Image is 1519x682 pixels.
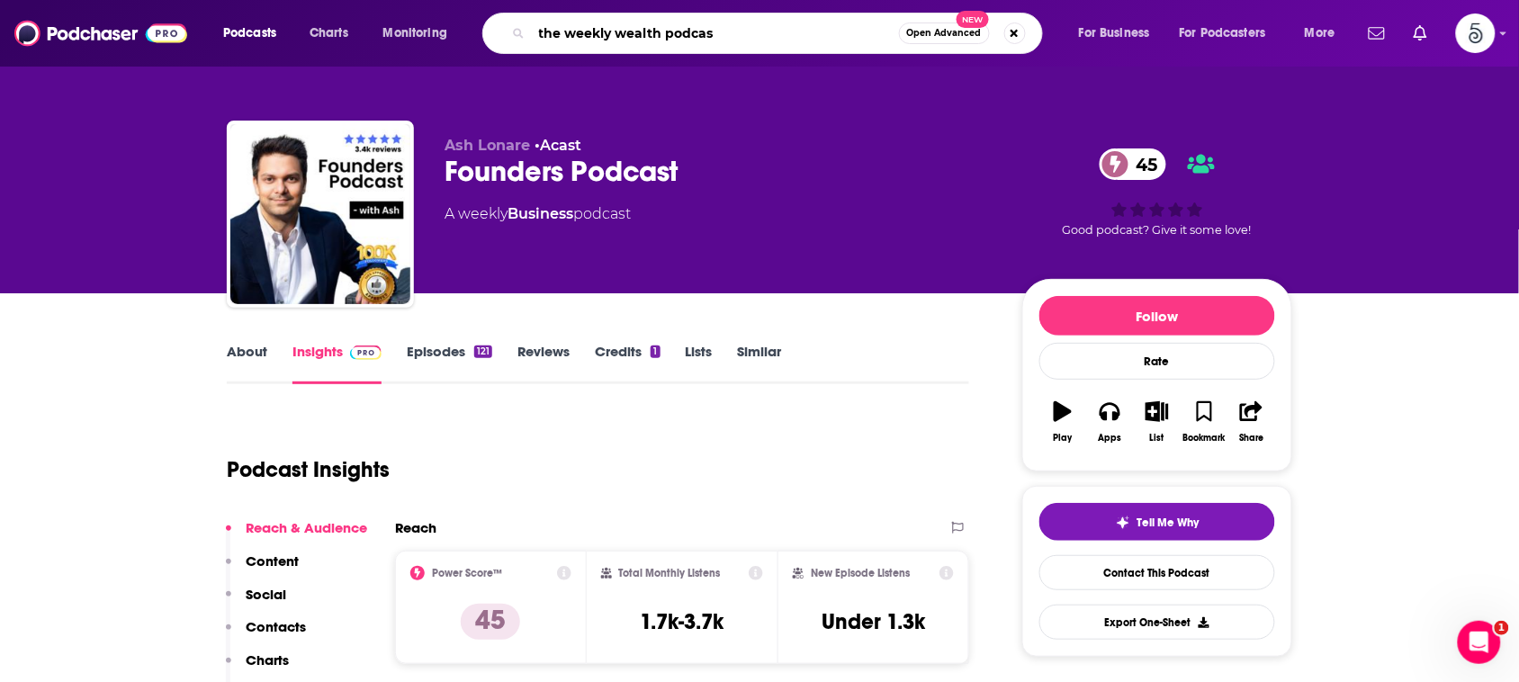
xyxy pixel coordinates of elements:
button: Content [226,552,299,586]
div: Apps [1099,433,1122,444]
p: Content [246,552,299,570]
div: Bookmark [1183,433,1226,444]
a: Business [508,205,573,222]
p: Social [246,586,286,603]
div: List [1150,433,1164,444]
img: User Profile [1456,13,1496,53]
a: Show notifications dropdown [1407,18,1434,49]
div: Rate [1039,343,1275,380]
a: Charts [298,19,359,48]
a: Credits1 [595,343,660,384]
button: Reach & Audience [226,519,367,552]
span: Logged in as Spiral5-G2 [1456,13,1496,53]
button: Follow [1039,296,1275,336]
button: open menu [1066,19,1173,48]
a: Episodes121 [407,343,492,384]
span: New [957,11,989,28]
p: 45 [461,604,520,640]
p: Reach & Audience [246,519,367,536]
span: Good podcast? Give it some love! [1063,223,1252,237]
img: Podchaser - Follow, Share and Rate Podcasts [14,16,187,50]
span: For Podcasters [1180,21,1266,46]
button: Open AdvancedNew [899,22,990,44]
img: tell me why sparkle [1116,516,1130,530]
button: open menu [1292,19,1358,48]
h3: Under 1.3k [822,608,925,635]
div: Search podcasts, credits, & more... [499,13,1060,54]
button: List [1134,390,1181,454]
a: InsightsPodchaser Pro [292,343,382,384]
a: Show notifications dropdown [1362,18,1392,49]
span: Ash Lonare [445,137,530,154]
button: tell me why sparkleTell Me Why [1039,503,1275,541]
a: Similar [738,343,782,384]
span: • [535,137,581,154]
div: 1 [651,345,660,358]
button: open menu [211,19,300,48]
h2: Reach [395,519,436,536]
a: Lists [686,343,713,384]
p: Contacts [246,618,306,635]
span: For Business [1079,21,1150,46]
div: A weekly podcast [445,203,631,225]
img: Founders Podcast [230,124,410,304]
span: Open Advanced [907,29,982,38]
button: Play [1039,390,1086,454]
a: 45 [1100,148,1166,180]
span: 45 [1118,148,1166,180]
button: Bookmark [1181,390,1227,454]
iframe: Intercom live chat [1458,621,1501,664]
a: About [227,343,267,384]
h1: Podcast Insights [227,456,390,483]
input: Search podcasts, credits, & more... [532,19,899,48]
h2: New Episode Listens [811,567,910,579]
a: Contact This Podcast [1039,555,1275,590]
button: Apps [1086,390,1133,454]
span: Tell Me Why [1137,516,1200,530]
button: open menu [1168,19,1292,48]
button: Share [1228,390,1275,454]
a: Acast [540,137,581,154]
h2: Total Monthly Listens [619,567,721,579]
span: More [1305,21,1335,46]
span: Monitoring [383,21,447,46]
button: Show profile menu [1456,13,1496,53]
h2: Power Score™ [432,567,502,579]
button: Export One-Sheet [1039,605,1275,640]
span: 1 [1495,621,1509,635]
button: open menu [371,19,471,48]
p: Charts [246,651,289,669]
div: 121 [474,345,492,358]
a: Reviews [517,343,570,384]
button: Social [226,586,286,619]
span: Charts [310,21,348,46]
div: 45Good podcast? Give it some love! [1022,137,1292,248]
span: Podcasts [223,21,276,46]
div: Share [1239,433,1263,444]
div: Play [1054,433,1073,444]
img: Podchaser Pro [350,345,382,360]
button: Contacts [226,618,306,651]
h3: 1.7k-3.7k [640,608,724,635]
